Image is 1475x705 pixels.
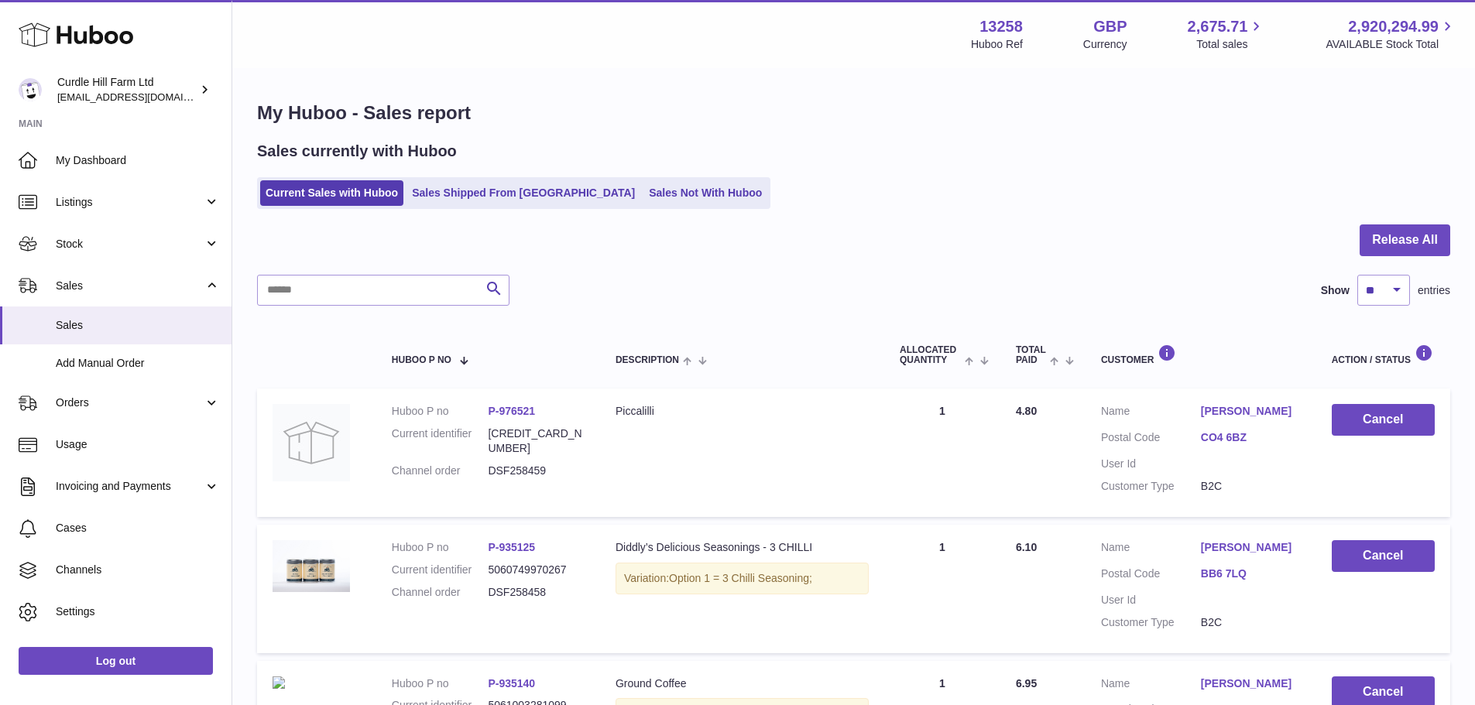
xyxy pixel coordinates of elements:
[1016,405,1037,417] span: 4.80
[56,521,220,536] span: Cases
[1101,344,1301,365] div: Customer
[273,540,350,592] img: EOB_7368EOB.jpg
[1101,676,1201,695] dt: Name
[1101,404,1201,423] dt: Name
[1321,283,1350,298] label: Show
[616,404,869,419] div: Piccalilli
[1016,345,1046,365] span: Total paid
[257,101,1450,125] h1: My Huboo - Sales report
[56,604,220,619] span: Settings
[1201,615,1301,630] dd: B2C
[1201,540,1301,555] a: [PERSON_NAME]
[616,676,869,691] div: Ground Coffee
[1196,37,1265,52] span: Total sales
[56,153,220,168] span: My Dashboard
[56,279,204,293] span: Sales
[392,426,489,456] dt: Current identifier
[56,395,204,410] span: Orders
[1201,430,1301,445] a: CO4 6BZ
[392,464,489,478] dt: Channel order
[1101,479,1201,494] dt: Customer Type
[1101,566,1201,585] dt: Postal Code
[1332,344,1435,365] div: Action / Status
[56,237,204,252] span: Stock
[488,426,585,456] dd: [CREDIT_CARD_NUMBER]
[1016,541,1037,553] span: 6.10
[1418,283,1450,298] span: entries
[392,563,489,577] dt: Current identifier
[392,540,489,555] dt: Huboo P no
[56,563,220,577] span: Channels
[392,585,489,600] dt: Channel order
[488,405,535,417] a: P-976521
[1188,16,1266,52] a: 2,675.71 Total sales
[1101,430,1201,449] dt: Postal Code
[1326,16,1456,52] a: 2,920,294.99 AVAILABLE Stock Total
[616,355,679,365] span: Description
[900,345,961,365] span: ALLOCATED Quantity
[56,318,220,333] span: Sales
[884,388,1000,517] td: 1
[616,563,869,594] div: Variation:
[273,404,350,481] img: no-photo.jpg
[1332,540,1435,572] button: Cancel
[1326,37,1456,52] span: AVAILABLE Stock Total
[392,355,451,365] span: Huboo P no
[392,404,489,419] dt: Huboo P no
[1083,37,1127,52] div: Currency
[1101,540,1201,559] dt: Name
[1101,615,1201,630] dt: Customer Type
[260,180,403,206] a: Current Sales with Huboo
[669,572,812,584] span: Option 1 = 3 Chilli Seasoning;
[616,540,869,555] div: Diddly’s Delicious Seasonings - 3 CHILLI
[406,180,640,206] a: Sales Shipped From [GEOGRAPHIC_DATA]
[1201,676,1301,691] a: [PERSON_NAME]
[1201,479,1301,494] dd: B2C
[488,464,585,478] dd: DSF258459
[488,563,585,577] dd: 5060749970267
[1101,457,1201,471] dt: User Id
[19,647,213,675] a: Log out
[1093,16,1127,37] strong: GBP
[1101,593,1201,607] dt: User Id
[488,541,535,553] a: P-935125
[273,676,285,689] img: EOB_7163EOB.jpg
[56,479,204,494] span: Invoicing and Payments
[56,437,220,452] span: Usage
[1016,677,1037,690] span: 6.95
[257,141,457,162] h2: Sales currently with Huboo
[1201,404,1301,419] a: [PERSON_NAME]
[1188,16,1248,37] span: 2,675.71
[57,91,228,103] span: [EMAIL_ADDRESS][DOMAIN_NAME]
[56,356,220,371] span: Add Manual Order
[884,525,1000,653] td: 1
[488,585,585,600] dd: DSF258458
[971,37,1023,52] div: Huboo Ref
[56,195,204,210] span: Listings
[1332,404,1435,436] button: Cancel
[1348,16,1439,37] span: 2,920,294.99
[1360,224,1450,256] button: Release All
[488,677,535,690] a: P-935140
[1201,566,1301,581] a: BB6 7LQ
[57,75,197,104] div: Curdle Hill Farm Ltd
[643,180,767,206] a: Sales Not With Huboo
[979,16,1023,37] strong: 13258
[392,676,489,691] dt: Huboo P no
[19,78,42,101] img: internalAdmin-13258@internal.huboo.com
